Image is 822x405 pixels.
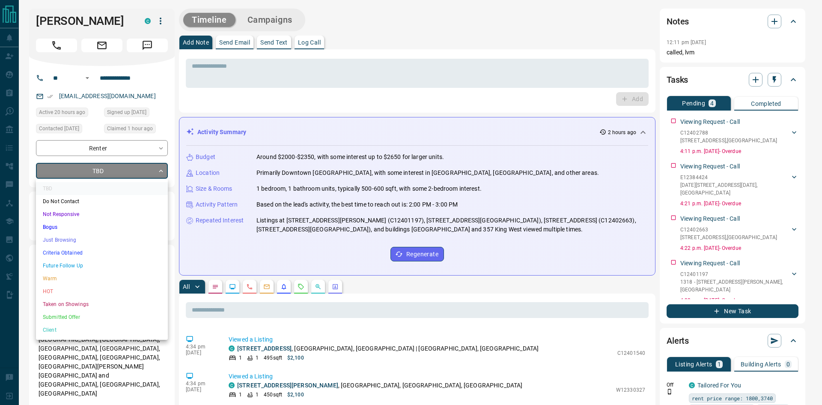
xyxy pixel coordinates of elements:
li: Future Follow Up [36,259,168,272]
li: Bogus [36,221,168,234]
li: Not Responsive [36,208,168,221]
li: Do Not Contact [36,195,168,208]
li: Criteria Obtained [36,246,168,259]
li: HOT [36,285,168,298]
li: Warm [36,272,168,285]
li: Just Browsing [36,234,168,246]
li: Submitted Offer [36,311,168,324]
li: Client [36,324,168,336]
li: Taken on Showings [36,298,168,311]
